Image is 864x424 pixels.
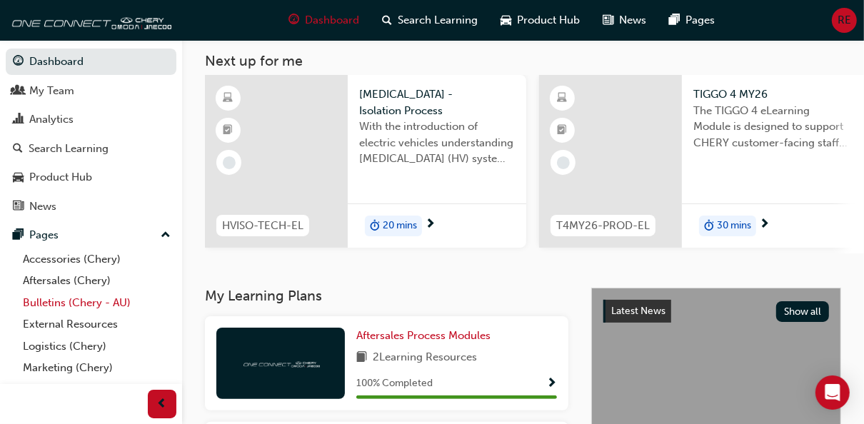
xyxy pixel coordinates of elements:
span: chart-icon [13,113,24,126]
span: duration-icon [370,217,380,236]
a: T4MY26-PROD-ELTIGGO 4 MY26The TIGGO 4 eLearning Module is designed to support CHERY customer-faci... [539,75,860,248]
span: booktick-icon [558,121,568,140]
span: pages-icon [669,11,680,29]
button: DashboardMy TeamAnalyticsSearch LearningProduct HubNews [6,46,176,222]
a: Aftersales Process Modules [356,328,496,344]
span: With the introduction of electric vehicles understanding [MEDICAL_DATA] (HV) systems is critical ... [359,118,515,167]
a: Latest NewsShow all [603,300,829,323]
span: Product Hub [517,12,580,29]
a: Dashboard [6,49,176,75]
a: Marketing (Chery) [17,357,176,379]
span: people-icon [13,85,24,98]
span: Latest News [611,305,665,317]
h3: My Learning Plans [205,288,568,304]
span: Search Learning [398,12,478,29]
div: Open Intercom Messenger [815,375,850,410]
a: Policies and Standards (Chery -AU) [17,379,176,417]
span: next-icon [759,218,770,231]
span: 20 mins [383,218,417,234]
div: Analytics [29,111,74,128]
span: news-icon [13,201,24,213]
span: learningResourceType_ELEARNING-icon [223,89,233,108]
h3: Next up for me [182,53,864,69]
span: learningResourceType_ELEARNING-icon [558,89,568,108]
a: Bulletins (Chery - AU) [17,292,176,314]
div: Pages [29,227,59,243]
a: car-iconProduct Hub [489,6,591,35]
span: learningRecordVerb_NONE-icon [557,156,570,169]
a: search-iconSearch Learning [371,6,489,35]
button: Pages [6,222,176,248]
span: guage-icon [288,11,299,29]
span: HVISO-TECH-EL [222,218,303,234]
span: search-icon [382,11,392,29]
span: 2 Learning Resources [373,349,477,367]
span: car-icon [501,11,511,29]
a: Aftersales (Chery) [17,270,176,292]
a: Product Hub [6,164,176,191]
span: 30 mins [717,218,751,234]
a: HVISO-TECH-EL[MEDICAL_DATA] - Isolation ProcessWith the introduction of electric vehicles underst... [205,75,526,248]
span: The TIGGO 4 eLearning Module is designed to support CHERY customer-facing staff with the product ... [693,103,849,151]
a: News [6,193,176,220]
span: booktick-icon [223,121,233,140]
span: Aftersales Process Modules [356,329,491,342]
a: My Team [6,78,176,104]
img: oneconnect [241,356,320,370]
span: learningRecordVerb_NONE-icon [223,156,236,169]
div: News [29,198,56,215]
span: 100 % Completed [356,375,433,392]
span: book-icon [356,349,367,367]
span: duration-icon [704,217,714,236]
span: Pages [685,12,715,29]
span: guage-icon [13,56,24,69]
button: Show Progress [546,375,557,393]
span: car-icon [13,171,24,184]
a: Accessories (Chery) [17,248,176,271]
a: Search Learning [6,136,176,162]
button: Show all [776,301,830,322]
a: Analytics [6,106,176,133]
span: News [619,12,646,29]
button: RE [832,8,857,33]
span: prev-icon [157,395,168,413]
span: Dashboard [305,12,359,29]
span: TIGGO 4 MY26 [693,86,849,103]
a: pages-iconPages [658,6,726,35]
div: Search Learning [29,141,109,157]
span: Show Progress [546,378,557,390]
span: RE [838,12,851,29]
span: pages-icon [13,229,24,242]
span: [MEDICAL_DATA] - Isolation Process [359,86,515,118]
div: Product Hub [29,169,92,186]
div: My Team [29,83,74,99]
a: news-iconNews [591,6,658,35]
img: oneconnect [7,6,171,34]
a: guage-iconDashboard [277,6,371,35]
span: news-icon [603,11,613,29]
a: Logistics (Chery) [17,335,176,358]
span: next-icon [425,218,436,231]
a: External Resources [17,313,176,335]
span: search-icon [13,143,23,156]
span: T4MY26-PROD-EL [556,218,650,234]
span: up-icon [161,226,171,245]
